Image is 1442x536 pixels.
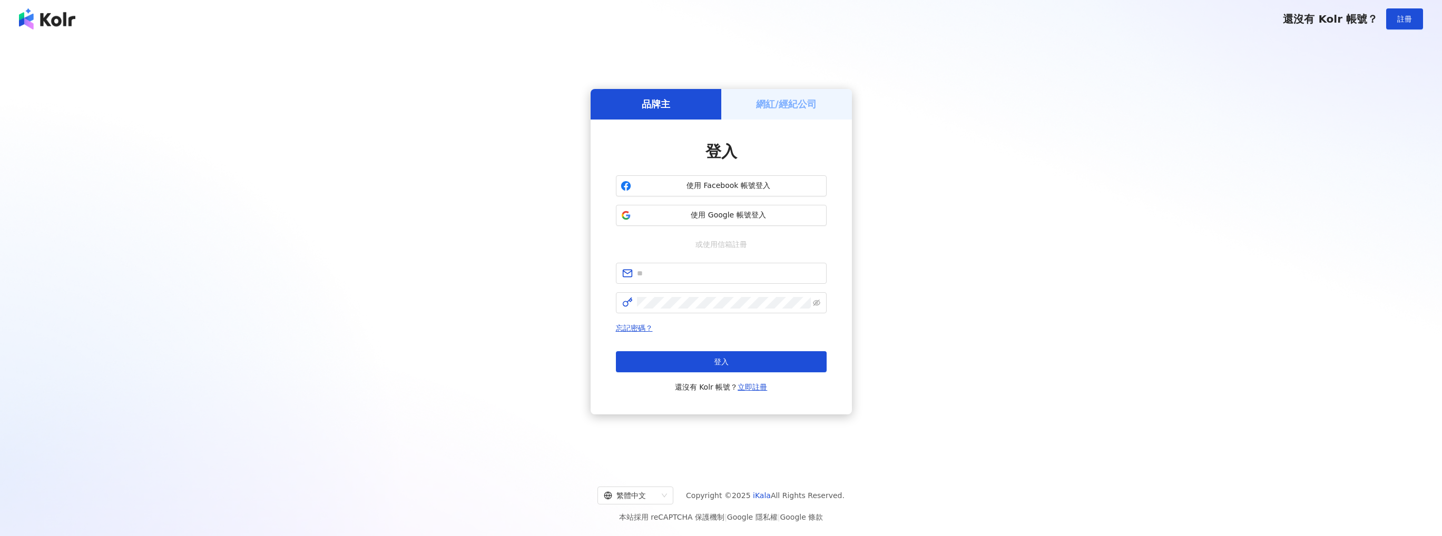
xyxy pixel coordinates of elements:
[635,210,822,221] span: 使用 Google 帳號登入
[619,511,823,523] span: 本站採用 reCAPTCHA 保護機制
[727,513,778,521] a: Google 隱私權
[780,513,823,521] a: Google 條款
[753,491,771,500] a: iKala
[686,489,845,502] span: Copyright © 2025 All Rights Reserved.
[616,175,827,196] button: 使用 Facebook 帳號登入
[1386,8,1423,29] button: 註冊
[1283,13,1378,25] span: 還沒有 Kolr 帳號？
[756,97,817,111] h5: 網紅/經紀公司
[688,239,754,250] span: 或使用信箱註冊
[604,487,658,504] div: 繁體中文
[642,97,670,111] h5: 品牌主
[724,513,727,521] span: |
[813,299,820,306] span: eye-invisible
[675,381,768,393] span: 還沒有 Kolr 帳號？
[616,205,827,226] button: 使用 Google 帳號登入
[738,383,767,391] a: 立即註冊
[1397,15,1412,23] span: 註冊
[616,351,827,372] button: 登入
[705,142,737,161] span: 登入
[778,513,780,521] span: |
[635,181,822,191] span: 使用 Facebook 帳號登入
[616,324,653,332] a: 忘記密碼？
[714,358,729,366] span: 登入
[19,8,75,29] img: logo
